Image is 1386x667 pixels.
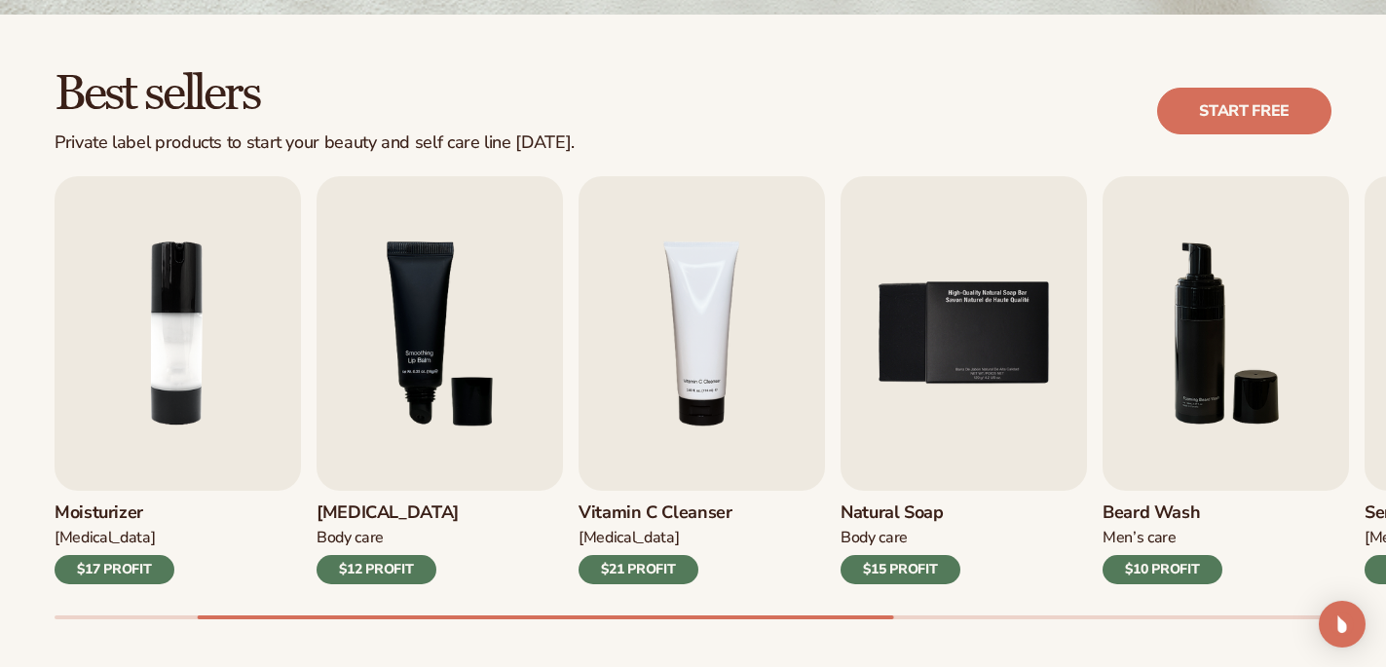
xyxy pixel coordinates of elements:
[55,528,174,548] div: [MEDICAL_DATA]
[579,502,732,524] h3: Vitamin C Cleanser
[841,502,960,524] h3: Natural Soap
[317,528,459,548] div: Body Care
[317,555,436,584] div: $12 PROFIT
[55,176,301,584] a: 2 / 9
[55,555,174,584] div: $17 PROFIT
[1157,88,1331,134] a: Start free
[579,555,698,584] div: $21 PROFIT
[55,69,575,121] h2: Best sellers
[317,502,459,524] h3: [MEDICAL_DATA]
[1103,528,1222,548] div: Men’s Care
[579,176,825,584] a: 4 / 9
[1103,502,1222,524] h3: Beard Wash
[55,502,174,524] h3: Moisturizer
[841,528,960,548] div: Body Care
[841,176,1087,584] a: 5 / 9
[1103,176,1349,584] a: 6 / 9
[317,176,563,584] a: 3 / 9
[841,555,960,584] div: $15 PROFIT
[1319,601,1366,648] div: Open Intercom Messenger
[55,132,575,154] div: Private label products to start your beauty and self care line [DATE].
[579,528,732,548] div: [MEDICAL_DATA]
[1103,555,1222,584] div: $10 PROFIT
